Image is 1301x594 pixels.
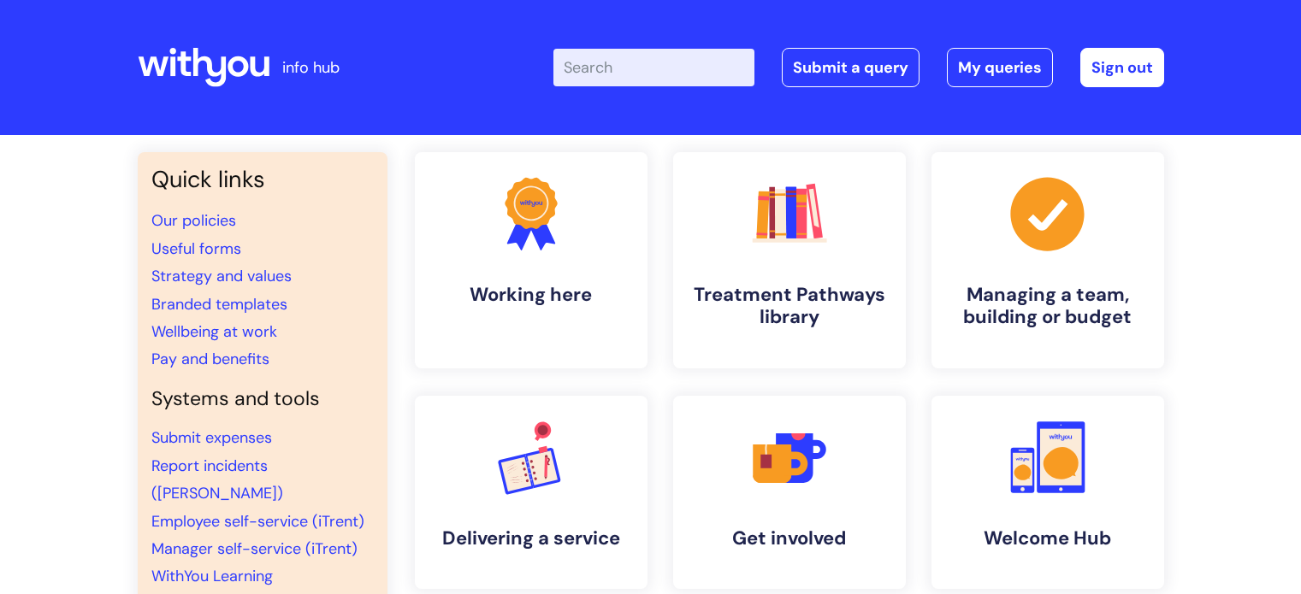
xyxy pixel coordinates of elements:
a: Get involved [673,396,906,589]
h4: Managing a team, building or budget [945,284,1150,329]
h4: Delivering a service [429,527,634,550]
h4: Get involved [687,527,892,550]
div: | - [553,48,1164,87]
a: WithYou Learning [151,566,273,586]
a: Submit a query [782,48,920,87]
h4: Working here [429,284,634,306]
h4: Systems and tools [151,387,374,411]
a: Pay and benefits [151,349,269,369]
a: Submit expenses [151,427,272,448]
a: Manager self-service (iTrent) [151,538,358,559]
a: Employee self-service (iTrent) [151,511,364,532]
a: Treatment Pathways library [673,152,906,368]
a: Sign out [1080,48,1164,87]
a: Branded templates [151,294,287,315]
a: Our policies [151,210,236,231]
a: Strategy and values [151,266,292,286]
input: Search [553,49,754,86]
a: Useful forms [151,238,241,259]
a: Wellbeing at work [151,321,277,342]
h4: Welcome Hub [945,527,1150,550]
p: info hub [282,54,340,81]
a: Managing a team, building or budget [931,152,1164,368]
h4: Treatment Pathways library [687,284,892,329]
a: Welcome Hub [931,396,1164,589]
a: My queries [947,48,1053,87]
a: Working here [415,152,648,368]
a: Delivering a service [415,396,648,589]
a: Report incidents ([PERSON_NAME]) [151,456,283,503]
h3: Quick links [151,166,374,193]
